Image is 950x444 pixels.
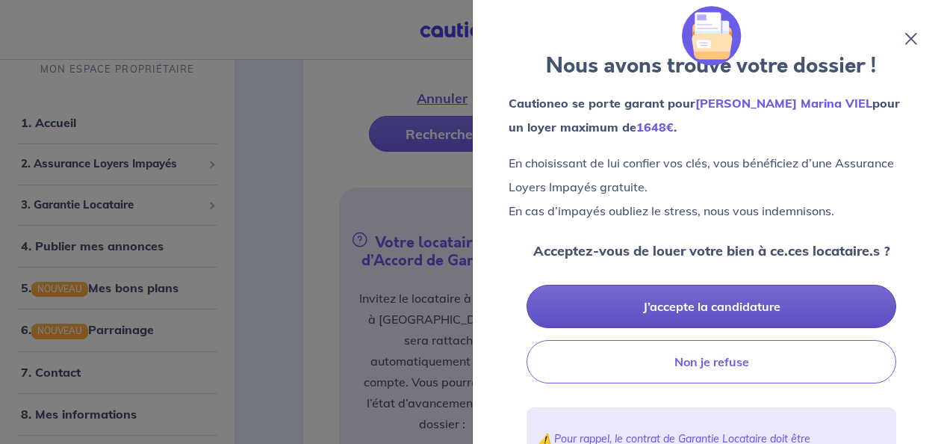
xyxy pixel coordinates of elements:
strong: Nous avons trouvé votre dossier ! [546,51,877,81]
button: J’accepte la candidature [527,285,896,328]
strong: Acceptez-vous de louer votre bien à ce.ces locataire.s ? [533,242,890,259]
em: [PERSON_NAME] Marina VIEL [695,96,872,111]
em: 1648€ [636,120,674,135]
img: illu_folder.svg [682,6,742,66]
p: En choisissant de lui confier vos clés, vous bénéficiez d’une Assurance Loyers Impayés gratuite. ... [509,151,914,223]
button: Non je refuse [527,340,896,383]
strong: Cautioneo se porte garant pour pour un loyer maximum de . [509,96,900,135]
